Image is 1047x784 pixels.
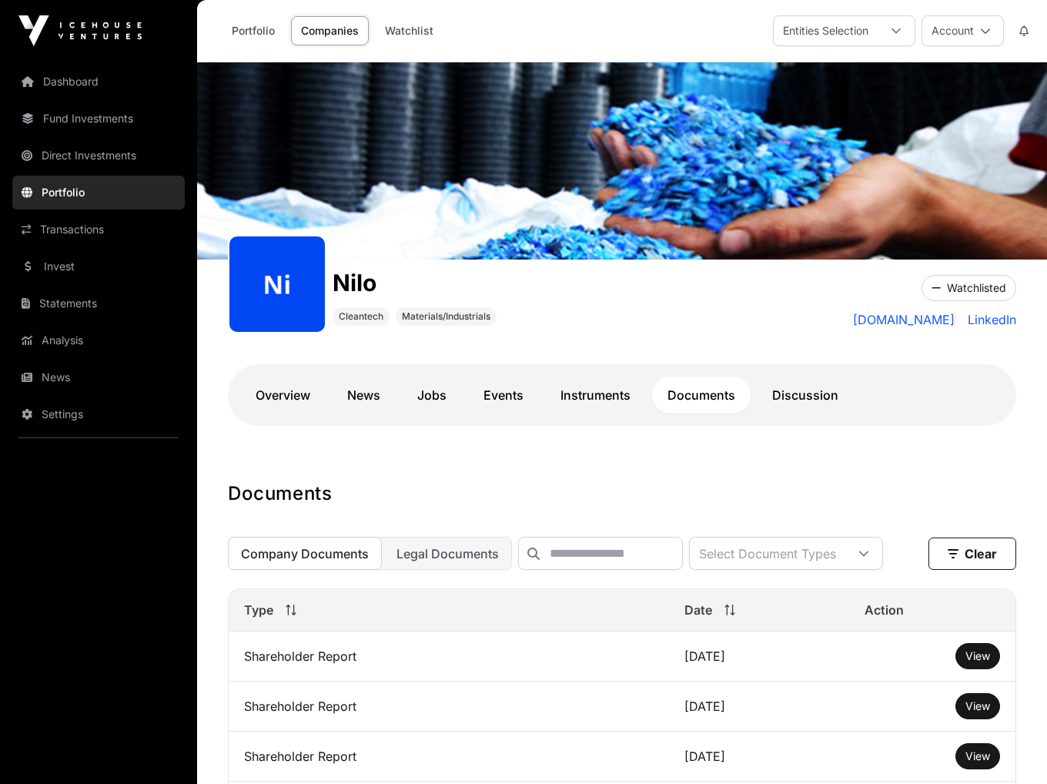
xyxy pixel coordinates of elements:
button: View [955,643,1000,669]
div: Entities Selection [774,16,878,45]
button: Clear [928,538,1016,570]
button: View [955,693,1000,719]
td: [DATE] [669,632,849,682]
a: Documents [652,377,751,414]
span: Action [865,601,904,619]
a: Instruments [545,377,646,414]
button: View [955,743,1000,769]
span: View [965,649,990,662]
a: View [965,648,990,664]
nav: Tabs [240,377,1004,414]
a: Portfolio [222,16,285,45]
span: Company Documents [241,546,369,561]
a: News [332,377,396,414]
img: Nilo [197,62,1047,260]
div: Select Document Types [690,538,845,569]
td: [DATE] [669,732,849,782]
a: Companies [291,16,369,45]
button: Account [922,15,1004,46]
a: Dashboard [12,65,185,99]
button: Watchlisted [922,275,1016,301]
iframe: Chat Widget [970,710,1047,784]
span: Legal Documents [396,546,499,561]
a: News [12,360,185,394]
a: Events [468,377,539,414]
span: View [965,699,990,712]
button: Legal Documents [383,537,512,570]
span: View [965,749,990,762]
a: [DOMAIN_NAME] [853,310,955,329]
a: Invest [12,250,185,283]
h1: Nilo [333,269,497,297]
h1: Documents [228,481,1016,506]
a: Portfolio [12,176,185,209]
img: nilo164.png [236,243,319,326]
a: View [965,699,990,714]
span: Type [244,601,273,619]
a: Jobs [402,377,462,414]
span: Date [684,601,712,619]
a: Analysis [12,323,185,357]
span: Cleantech [339,310,383,323]
td: Shareholder Report [229,632,669,682]
td: Shareholder Report [229,682,669,732]
span: Materials/Industrials [402,310,490,323]
a: Statements [12,286,185,320]
a: Overview [240,377,326,414]
a: Discussion [757,377,854,414]
img: Icehouse Ventures Logo [18,15,142,46]
a: Settings [12,397,185,431]
button: Company Documents [228,537,382,570]
td: [DATE] [669,682,849,732]
a: Transactions [12,213,185,246]
a: Direct Investments [12,139,185,173]
td: Shareholder Report [229,732,669,782]
a: Fund Investments [12,102,185,136]
a: LinkedIn [962,310,1016,329]
a: View [965,749,990,764]
a: Watchlist [375,16,443,45]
